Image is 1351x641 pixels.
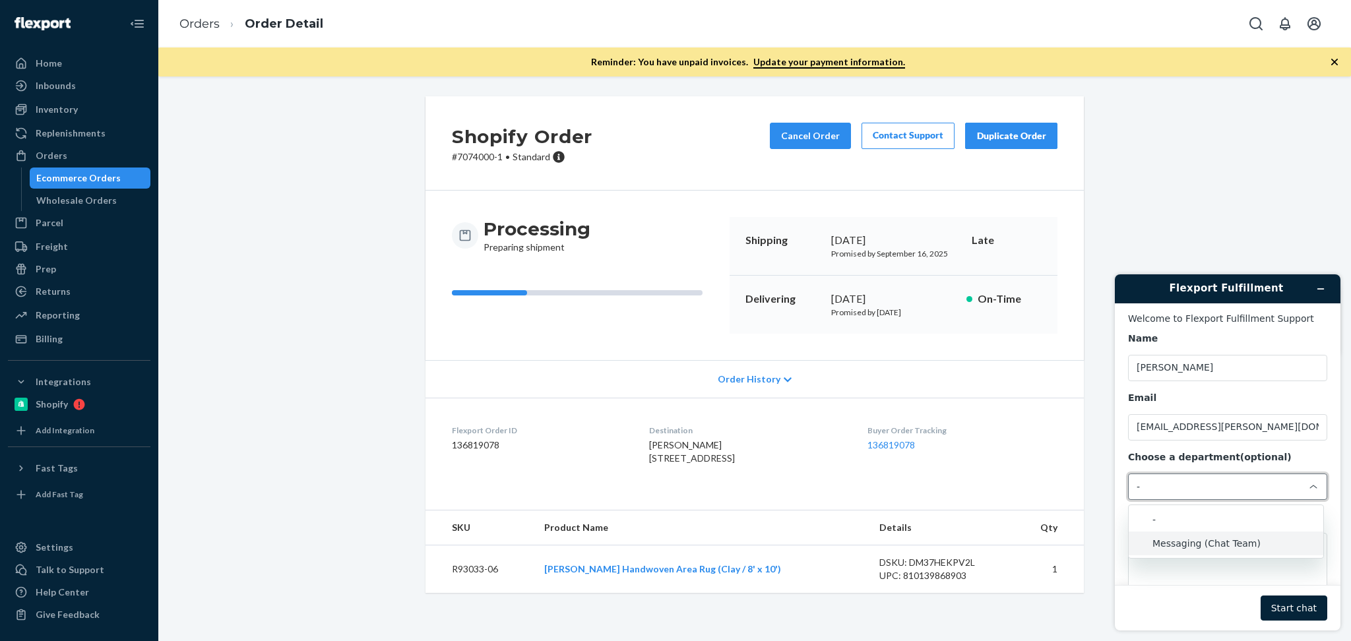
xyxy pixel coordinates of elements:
button: Open notifications [1272,11,1298,37]
p: # 7074000-1 [452,150,592,164]
span: Order History [718,373,780,386]
button: Close Navigation [124,11,150,37]
a: Reporting [8,305,150,326]
span: • [505,151,510,162]
a: Help Center [8,582,150,603]
a: Replenishments [8,123,150,144]
p: On-Time [978,291,1042,307]
div: Preparing shipment [484,217,590,254]
dt: Flexport Order ID [452,425,628,436]
a: Ecommerce Orders [30,168,151,189]
button: Cancel Order [770,123,851,149]
th: SKU [425,510,534,545]
a: Order Detail [245,16,323,31]
iframe: Find more information here [1104,264,1351,641]
td: R93033-06 [425,545,534,594]
div: UPC: 810139868903 [879,569,1003,582]
div: Home [36,57,62,70]
p: Late [972,233,1042,248]
div: Add Integration [36,425,94,436]
p: Reminder: You have unpaid invoices. [591,55,905,69]
div: Settings [36,541,73,554]
button: Duplicate Order [965,123,1057,149]
p: Promised by [DATE] [831,307,956,318]
span: [PERSON_NAME] [STREET_ADDRESS] [649,439,735,464]
div: Parcel [36,216,63,229]
div: Orders [36,149,67,162]
a: Freight [8,236,150,257]
div: Integrations [36,375,91,388]
img: Flexport logo [15,17,71,30]
div: [DATE] [831,291,956,307]
p: Shipping [745,233,821,248]
span: Standard [513,151,550,162]
div: Reporting [36,309,80,322]
a: Add Integration [8,420,150,441]
a: [PERSON_NAME] Handwoven Area Rug (Clay / 8' x 10') [544,563,781,574]
a: Settings [8,537,150,558]
th: Product Name [534,510,869,545]
div: Replenishments [36,127,106,140]
a: Inventory [8,99,150,120]
button: Integrations [8,371,150,392]
div: Duplicate Order [976,129,1046,142]
a: Home [8,53,150,74]
a: Add Fast Tag [8,484,150,505]
a: Shopify [8,394,150,415]
th: Details [869,510,1014,545]
a: 136819078 [867,439,915,450]
div: [DATE] [831,233,956,248]
a: Contact Support [862,123,955,149]
p: Promised by September 16, 2025 [831,248,956,259]
div: Prep [36,262,56,276]
dt: Buyer Order Tracking [867,425,1057,436]
dt: Destination [649,425,846,436]
button: Talk to Support [8,559,150,580]
span: Chat [29,9,56,21]
div: Ecommerce Orders [36,171,121,185]
div: Freight [36,240,68,253]
a: Update your payment information. [753,56,905,69]
a: Prep [8,259,150,280]
ol: breadcrumbs [169,5,334,44]
div: Inventory [36,103,78,116]
div: DSKU: DM37HEKPV2L [879,556,1003,569]
h3: Processing [484,217,590,241]
h2: Shopify Order [452,123,592,150]
div: Billing [36,332,63,346]
a: Orders [179,16,220,31]
div: Shopify [36,398,68,411]
div: Help Center [36,586,89,599]
button: Open Search Box [1243,11,1269,37]
button: Fast Tags [8,458,150,479]
a: Returns [8,281,150,302]
button: Open account menu [1301,11,1327,37]
div: Inbounds [36,79,76,92]
button: Give Feedback [8,604,150,625]
a: Wholesale Orders [30,190,151,211]
a: Billing [8,328,150,350]
th: Qty [1013,510,1084,545]
div: Give Feedback [36,608,100,621]
div: Returns [36,285,71,298]
dd: 136819078 [452,439,628,452]
a: Parcel [8,212,150,233]
div: Fast Tags [36,462,78,475]
td: 1 [1013,545,1084,594]
p: Delivering [745,291,821,307]
a: Inbounds [8,75,150,96]
div: Wholesale Orders [36,194,117,207]
div: Add Fast Tag [36,489,83,500]
div: Talk to Support [36,563,104,576]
